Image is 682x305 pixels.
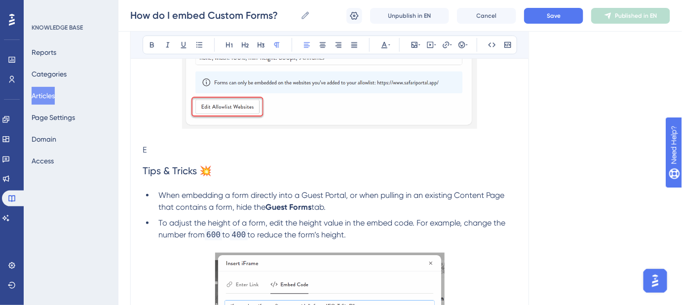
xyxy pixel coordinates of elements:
button: Domain [32,130,56,148]
button: Categories [32,65,67,83]
button: Cancel [457,8,516,24]
span: Save [547,12,561,20]
span: To adjust the height of a form, edit the height value in the embed code. For example, change the ... [158,218,507,239]
button: Reports [32,43,56,61]
span: tab. [311,202,326,212]
span: When embedding a form directly into a Guest Portal, or when pulling in an existing Content Page t... [158,191,506,212]
span: Cancel [477,12,497,20]
span: to reduce the form’s height. [248,230,346,239]
span: E [143,145,147,154]
button: Save [524,8,583,24]
span: Need Help? [23,2,62,14]
span: Published in EN [615,12,657,20]
button: Articles [32,87,55,105]
div: KNOWLEDGE BASE [32,24,83,32]
span: Tips & Tricks 💥 [143,165,212,177]
button: Published in EN [591,8,670,24]
strong: Guest Forms [265,202,311,212]
span: to [222,230,230,239]
input: Article Name [130,8,297,22]
span: 400 [230,229,247,240]
span: Unpublish in EN [388,12,431,20]
button: Unpublish in EN [370,8,449,24]
span: 600 [205,229,222,240]
button: Page Settings [32,109,75,126]
iframe: UserGuiding AI Assistant Launcher [641,266,670,296]
button: Access [32,152,54,170]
